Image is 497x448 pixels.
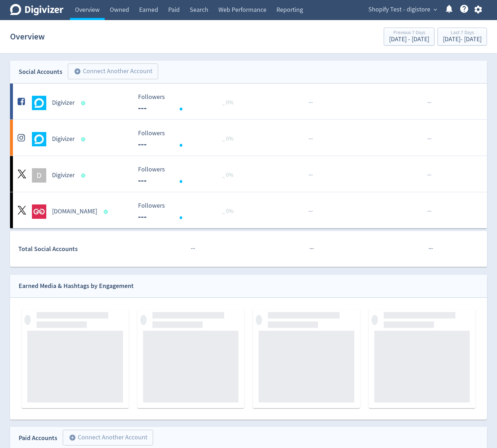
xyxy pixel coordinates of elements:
[310,98,311,107] span: ·
[308,98,310,107] span: ·
[430,171,431,180] span: ·
[389,30,429,36] div: Previous 7 Days
[308,207,310,216] span: ·
[52,135,75,143] h5: Digivizer
[32,168,46,183] div: D
[10,120,487,156] a: Digivizer undefinedDigivizer Followers --- Followers --- _ 0%······
[311,135,313,143] span: ·
[443,30,482,36] div: Last 7 Days
[430,244,431,253] span: ·
[308,171,310,180] span: ·
[222,208,233,215] span: _ 0%
[308,135,310,143] span: ·
[430,135,431,143] span: ·
[310,135,311,143] span: ·
[427,171,429,180] span: ·
[310,207,311,216] span: ·
[427,135,429,143] span: ·
[192,244,194,253] span: ·
[19,67,62,77] div: Social Accounts
[222,99,233,106] span: _ 0%
[368,4,430,15] span: Shopify Test - digistore
[437,28,487,46] button: Last 7 Days[DATE]- [DATE]
[19,281,134,291] div: Earned Media & Hashtags by Engagement
[312,244,314,253] span: ·
[19,433,57,443] div: Paid Accounts
[52,207,97,216] h5: [DOMAIN_NAME]
[10,192,487,228] a: goto.game undefined[DOMAIN_NAME] Followers --- Followers --- _ 0%······
[443,36,482,43] div: [DATE] - [DATE]
[63,430,153,445] button: Connect Another Account
[222,171,233,179] span: _ 0%
[427,98,429,107] span: ·
[57,431,153,445] a: Connect Another Account
[427,207,429,216] span: ·
[311,244,312,253] span: ·
[311,207,313,216] span: ·
[366,4,439,15] button: Shopify Test - digistore
[134,202,242,221] svg: Followers ---
[18,244,133,254] div: Total Social Accounts
[311,98,313,107] span: ·
[69,434,76,441] span: add_circle
[104,210,110,214] span: Data last synced: 17 Sep 2025, 4:02am (AEST)
[429,135,430,143] span: ·
[430,98,431,107] span: ·
[389,36,429,43] div: [DATE] - [DATE]
[81,174,87,178] span: Data last synced: 16 Sep 2025, 4:01pm (AEST)
[32,204,46,219] img: goto.game undefined
[311,171,313,180] span: ·
[52,99,75,107] h5: Digivizer
[10,84,487,119] a: Digivizer undefinedDigivizer Followers --- Followers --- _ 0%······
[81,101,87,105] span: Data last synced: 17 Sep 2025, 3:02am (AEST)
[429,207,430,216] span: ·
[74,68,81,75] span: add_circle
[62,65,158,79] a: Connect Another Account
[134,94,242,113] svg: Followers ---
[68,63,158,79] button: Connect Another Account
[10,25,45,48] h1: Overview
[384,28,435,46] button: Previous 7 Days[DATE] - [DATE]
[431,244,433,253] span: ·
[52,171,75,180] h5: Digivizer
[429,171,430,180] span: ·
[310,171,311,180] span: ·
[432,6,439,13] span: expand_more
[430,207,431,216] span: ·
[429,244,430,253] span: ·
[32,96,46,110] img: Digivizer undefined
[191,244,192,253] span: ·
[10,156,487,192] a: DDigivizer Followers --- Followers --- _ 0%······
[222,135,233,142] span: _ 0%
[134,130,242,149] svg: Followers ---
[32,132,46,146] img: Digivizer undefined
[194,244,195,253] span: ·
[134,166,242,185] svg: Followers ---
[81,137,87,141] span: Data last synced: 17 Sep 2025, 3:02am (AEST)
[309,244,311,253] span: ·
[429,98,430,107] span: ·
